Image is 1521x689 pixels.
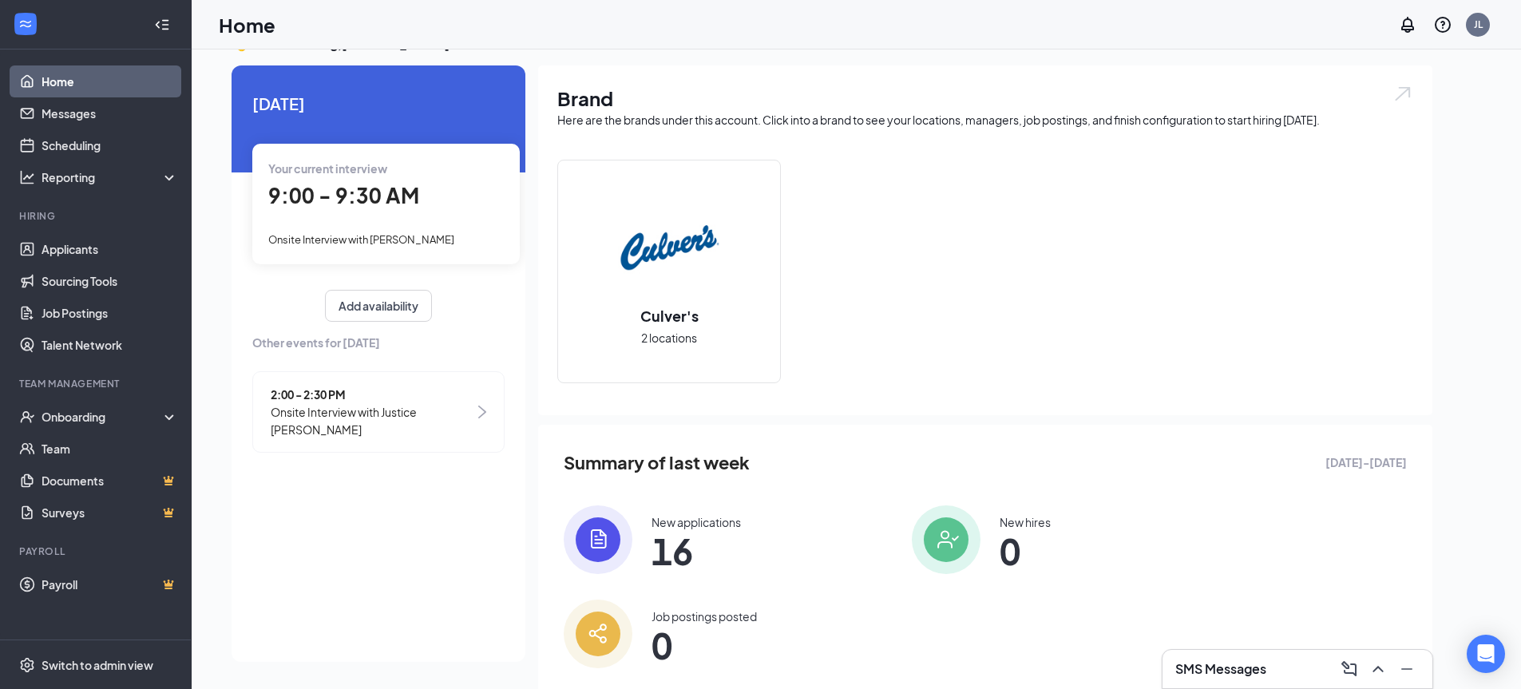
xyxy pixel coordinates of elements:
[19,377,175,390] div: Team Management
[1000,514,1051,530] div: New hires
[19,657,35,673] svg: Settings
[42,657,153,673] div: Switch to admin view
[618,197,720,299] img: Culver's
[1337,656,1362,682] button: ComposeMessage
[268,161,387,176] span: Your current interview
[912,505,980,574] img: icon
[42,409,164,425] div: Onboarding
[19,409,35,425] svg: UserCheck
[18,16,34,32] svg: WorkstreamLogo
[42,233,178,265] a: Applicants
[42,97,178,129] a: Messages
[564,449,750,477] span: Summary of last week
[1340,659,1359,679] svg: ComposeMessage
[564,505,632,574] img: icon
[557,112,1413,128] div: Here are the brands under this account. Click into a brand to see your locations, managers, job p...
[1369,659,1388,679] svg: ChevronUp
[1433,15,1452,34] svg: QuestionInfo
[652,608,757,624] div: Job postings posted
[42,329,178,361] a: Talent Network
[42,465,178,497] a: DocumentsCrown
[652,537,741,565] span: 16
[325,290,432,322] button: Add availability
[641,329,697,346] span: 2 locations
[19,169,35,185] svg: Analysis
[1394,656,1420,682] button: Minimize
[271,386,474,403] span: 2:00 - 2:30 PM
[1392,85,1413,103] img: open.6027fd2a22e1237b5b06.svg
[42,265,178,297] a: Sourcing Tools
[252,334,505,351] span: Other events for [DATE]
[564,600,632,668] img: icon
[19,209,175,223] div: Hiring
[624,306,715,326] h2: Culver's
[1175,660,1266,678] h3: SMS Messages
[219,11,275,38] h1: Home
[557,85,1413,112] h1: Brand
[42,297,178,329] a: Job Postings
[268,233,454,246] span: Onsite Interview with [PERSON_NAME]
[1398,15,1417,34] svg: Notifications
[652,514,741,530] div: New applications
[1325,453,1407,471] span: [DATE] - [DATE]
[1000,537,1051,565] span: 0
[271,403,474,438] span: Onsite Interview with Justice [PERSON_NAME]
[1397,659,1416,679] svg: Minimize
[42,129,178,161] a: Scheduling
[252,91,505,116] span: [DATE]
[1467,635,1505,673] div: Open Intercom Messenger
[19,544,175,558] div: Payroll
[42,65,178,97] a: Home
[652,631,757,659] span: 0
[268,182,419,208] span: 9:00 - 9:30 AM
[1474,18,1483,31] div: JL
[42,568,178,600] a: PayrollCrown
[154,17,170,33] svg: Collapse
[1365,656,1391,682] button: ChevronUp
[42,497,178,529] a: SurveysCrown
[42,169,179,185] div: Reporting
[42,433,178,465] a: Team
